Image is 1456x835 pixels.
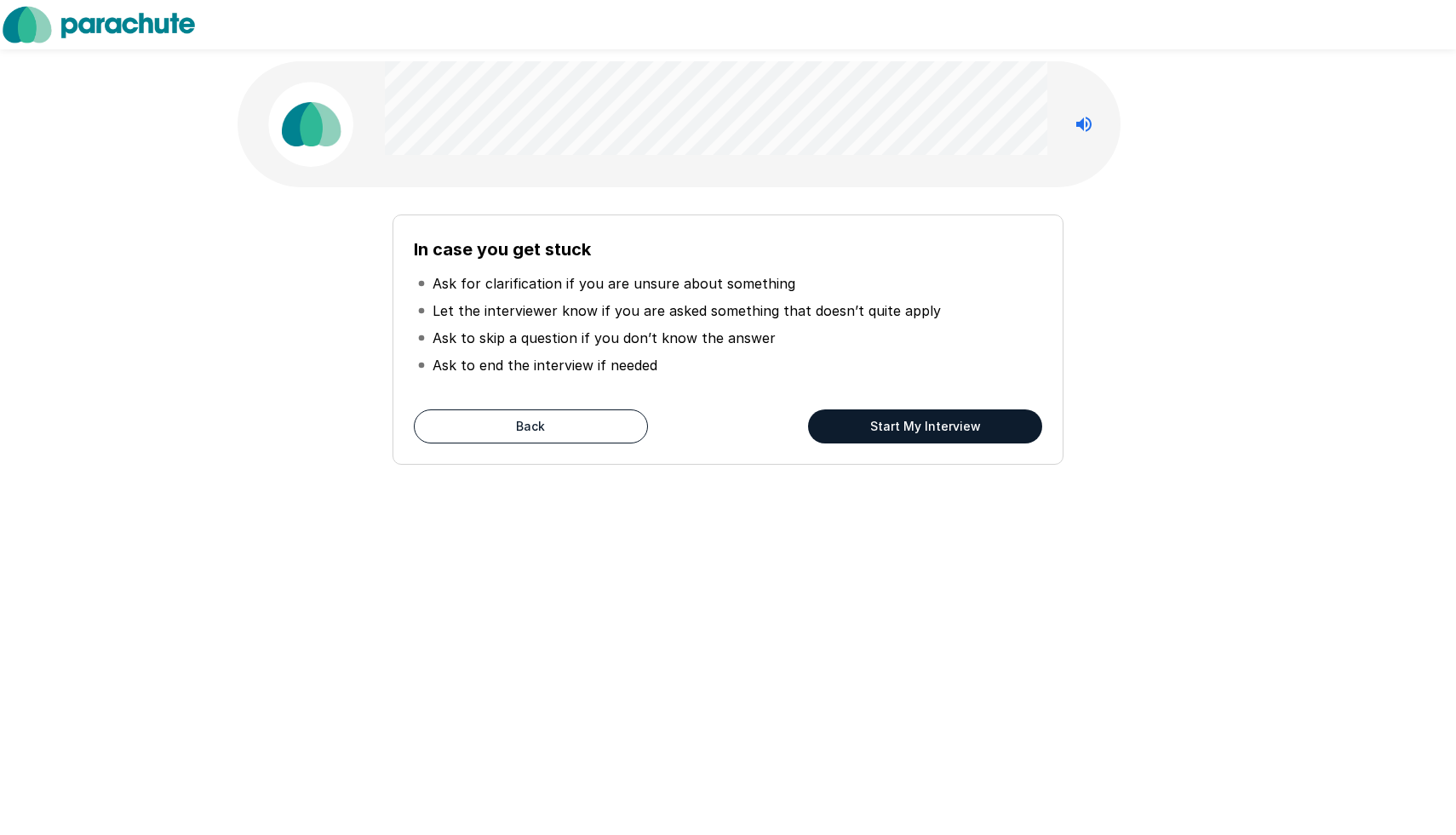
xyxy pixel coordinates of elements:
p: Let the interviewer know if you are asked something that doesn’t quite apply [433,300,941,321]
b: In case you get stuck [414,239,591,260]
p: Ask for clarification if you are unsure about something [433,273,795,294]
button: Back [414,409,648,443]
button: Stop reading questions aloud [1067,107,1101,141]
p: Ask to end the interview if needed [433,355,657,375]
p: Ask to skip a question if you don’t know the answer [433,328,776,348]
img: parachute_avatar.png [268,82,353,167]
button: Start My Interview [808,409,1042,443]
